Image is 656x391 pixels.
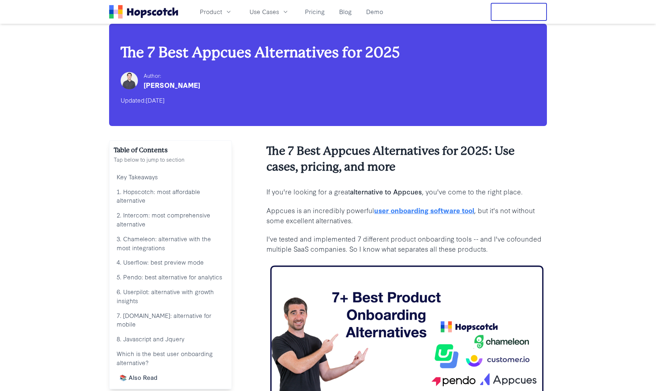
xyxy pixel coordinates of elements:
time: [DATE] [146,96,165,104]
a: Which is the best user onboarding alternative? [114,346,227,370]
a: Demo [363,6,386,18]
button: Product [196,6,237,18]
a: 5. Pendo: best alternative for analytics [114,270,227,284]
button: Use Cases [245,6,293,18]
a: 📚 Also Read [114,370,227,385]
div: [PERSON_NAME] [144,80,200,90]
p: Tap below to jump to section [114,155,227,164]
a: 8. Javascript and Jquery [114,332,227,346]
a: Pricing [302,6,328,18]
p: If you're looking for a great , you've come to the right place. [266,186,547,197]
img: Mark Spera [121,72,138,89]
a: Home [109,5,178,19]
span: Use Cases [250,7,279,16]
a: 2. Intercom: most comprehensive alternative [114,208,227,232]
h2: Table of Contents [114,145,227,155]
a: 1. Hopscotch: most affordable alternative [114,184,227,208]
span: Product [200,7,222,16]
a: Blog [336,6,355,18]
a: user onboarding software tool [374,205,474,215]
b: 📚 Also Read [120,373,157,381]
p: Appcues is an incredibly powerful , but it's not without some excellent alternatives. [266,205,547,225]
p: I've tested and implemented 7 different product onboarding tools -- and I've cofounded multiple S... [266,234,547,254]
a: 7. [DOMAIN_NAME]: alternative for mobile [114,308,227,332]
b: alternative to Appcues [350,186,422,196]
a: 3. Chameleon: alternative with the most integrations [114,232,227,255]
h1: The 7 Best Appcues Alternatives for 2025 [121,44,535,61]
a: Key Takeaways [114,170,227,184]
a: 4. Userflow: best preview mode [114,255,227,270]
a: 6. Userpilot: alternative with growth insights [114,284,227,308]
div: Author: [144,71,200,80]
button: Free Trial [491,3,547,21]
h2: The 7 Best Appcues Alternatives for 2025: Use cases, pricing, and more [266,143,547,175]
div: Updated: [121,94,535,106]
